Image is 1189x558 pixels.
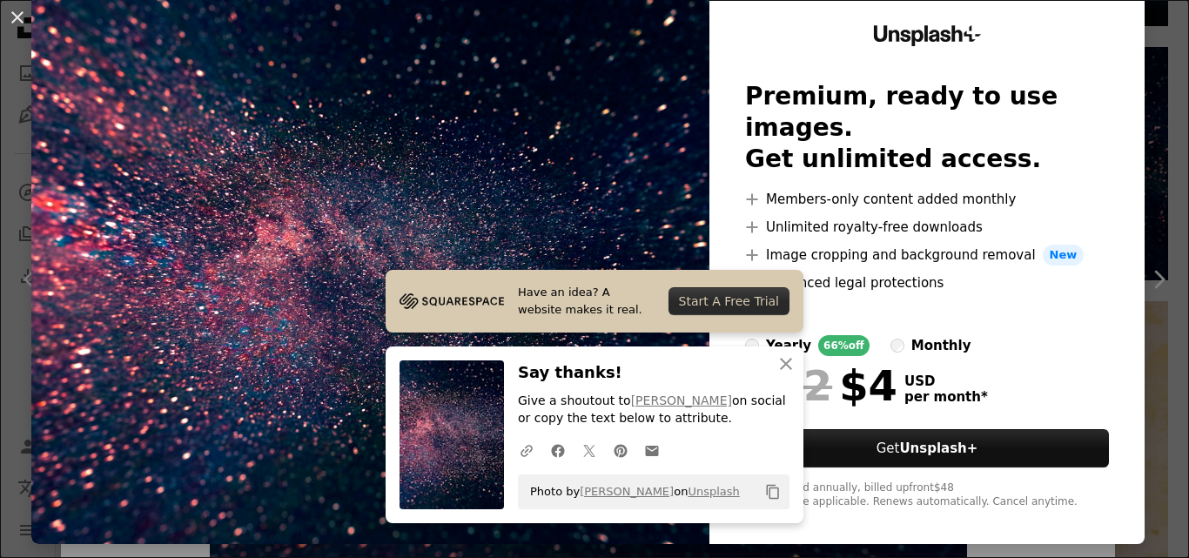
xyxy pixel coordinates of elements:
[542,433,574,467] a: Share on Facebook
[688,485,739,498] a: Unsplash
[518,393,789,427] p: Give a shoutout to on social or copy the text below to attribute.
[904,389,988,405] span: per month *
[521,478,740,506] span: Photo by on
[631,393,732,407] a: [PERSON_NAME]
[518,360,789,386] h3: Say thanks!
[400,288,504,314] img: file-1705255347840-230a6ab5bca9image
[574,433,605,467] a: Share on Twitter
[1043,245,1085,266] span: New
[745,481,1109,509] div: * When paid annually, billed upfront $48 Taxes where applicable. Renews automatically. Cancel any...
[636,433,668,467] a: Share over email
[668,287,789,315] div: Start A Free Trial
[745,272,1109,293] li: Enhanced legal protections
[904,373,988,389] span: USD
[745,81,1109,175] h2: Premium, ready to use images. Get unlimited access.
[745,363,897,408] div: $4
[758,477,788,507] button: Copy to clipboard
[911,335,971,356] div: monthly
[818,335,870,356] div: 66% off
[745,245,1109,266] li: Image cropping and background removal
[580,485,674,498] a: [PERSON_NAME]
[899,440,977,456] strong: Unsplash+
[518,284,655,319] span: Have an idea? A website makes it real.
[745,217,1109,238] li: Unlimited royalty-free downloads
[605,433,636,467] a: Share on Pinterest
[386,270,803,333] a: Have an idea? A website makes it real.Start A Free Trial
[890,339,904,353] input: monthly
[745,189,1109,210] li: Members-only content added monthly
[745,429,1109,467] button: GetUnsplash+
